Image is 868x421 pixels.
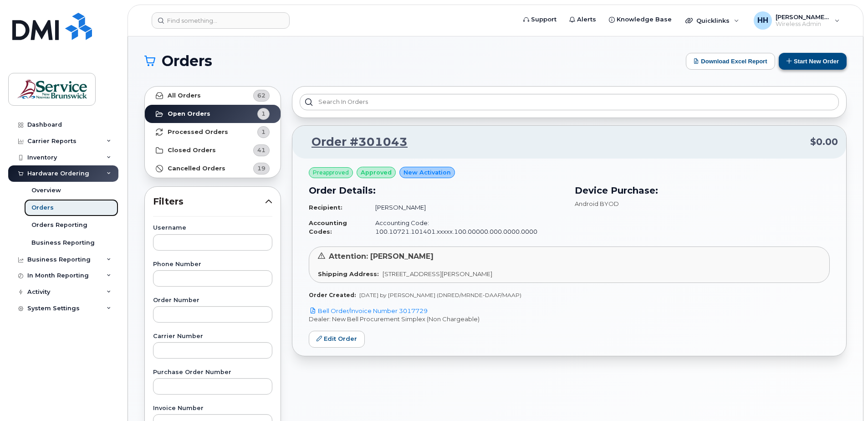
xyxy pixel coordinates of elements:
button: Download Excel Report [686,53,775,70]
label: Order Number [153,298,272,303]
label: Carrier Number [153,334,272,339]
input: Search in orders [300,94,839,110]
span: 1 [261,128,266,136]
td: Accounting Code: 100.10721.101401.xxxxx.100.00000.000.0000.0000 [367,215,564,239]
label: Username [153,225,272,231]
span: Filters [153,195,265,208]
span: 19 [257,164,266,173]
span: 41 [257,146,266,154]
p: Dealer: New Bell Procurement Simplex (Non Chargeable) [309,315,830,323]
span: Orders [162,54,212,68]
span: Attention: [PERSON_NAME] [329,252,434,261]
span: [STREET_ADDRESS][PERSON_NAME] [383,270,492,277]
strong: Open Orders [168,110,210,118]
a: All Orders62 [145,87,281,105]
strong: Cancelled Orders [168,165,225,172]
span: Preapproved [313,169,349,177]
h3: Order Details: [309,184,564,197]
a: Edit Order [309,331,365,348]
label: Invoice Number [153,406,272,411]
label: Purchase Order Number [153,370,272,375]
span: Android BYOD [575,200,619,207]
a: Cancelled Orders19 [145,159,281,178]
strong: Recipient: [309,204,342,211]
span: [DATE] by [PERSON_NAME] (DNRED/MRNDE-DAAF/MAAP) [359,292,521,298]
strong: Accounting Codes: [309,219,347,235]
label: Phone Number [153,262,272,267]
strong: Processed Orders [168,128,228,136]
strong: Shipping Address: [318,270,379,277]
a: Bell Order/Invoice Number 3017729 [309,307,428,314]
span: New Activation [403,168,451,177]
strong: Closed Orders [168,147,216,154]
a: Open Orders1 [145,105,281,123]
a: Order #301043 [301,134,408,150]
span: approved [361,168,392,177]
a: Closed Orders41 [145,141,281,159]
span: $0.00 [810,135,838,149]
strong: Order Created: [309,292,356,298]
strong: All Orders [168,92,201,99]
span: 62 [257,91,266,100]
h3: Device Purchase: [575,184,830,197]
span: 1 [261,109,266,118]
td: [PERSON_NAME] [367,200,564,216]
button: Start New Order [779,53,847,70]
a: Processed Orders1 [145,123,281,141]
